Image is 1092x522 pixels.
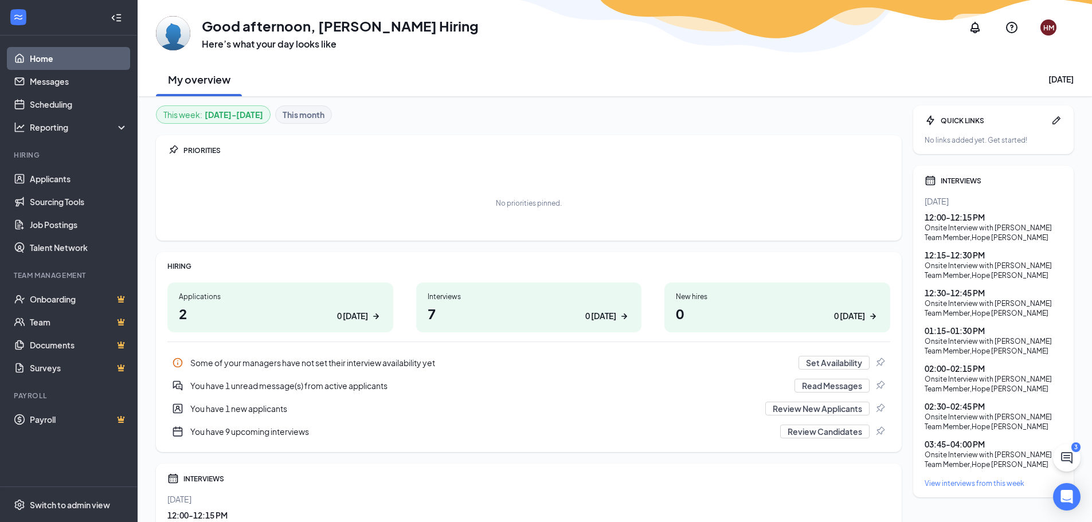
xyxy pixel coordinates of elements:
svg: ChatActive [1060,451,1074,465]
svg: Pin [874,403,886,414]
svg: Pin [874,357,886,368]
a: View interviews from this week [925,478,1062,488]
button: Set Availability [799,356,870,370]
div: Team Member , Hope [PERSON_NAME] [925,422,1062,431]
img: Hope Mills Hiring [156,16,190,50]
a: InfoSome of your managers have not set their interview availability yetSet AvailabilityPin [167,351,890,374]
div: PRIORITIES [183,146,890,155]
svg: ArrowRight [867,311,879,322]
div: You have 1 unread message(s) from active applicants [190,380,788,391]
div: 03:45 - 04:00 PM [925,438,1062,450]
div: [DATE] [167,493,890,505]
svg: DoubleChatActive [172,380,183,391]
a: DocumentsCrown [30,333,128,356]
svg: Info [172,357,183,368]
svg: Calendar [167,473,179,484]
div: You have 1 new applicants [167,397,890,420]
svg: ArrowRight [619,311,630,322]
div: Interviews [428,292,631,301]
button: Read Messages [794,379,870,393]
svg: UserEntity [172,403,183,414]
svg: Settings [14,499,25,511]
div: 12:15 - 12:30 PM [925,249,1062,261]
div: This week : [163,108,263,121]
svg: Calendar [925,175,936,186]
div: Onsite Interview with [PERSON_NAME] [925,261,1062,270]
div: Some of your managers have not set their interview availability yet [190,357,792,368]
svg: Pin [874,426,886,437]
svg: Pin [874,380,886,391]
svg: CalendarNew [172,426,183,437]
h1: 0 [676,304,879,323]
a: CalendarNewYou have 9 upcoming interviewsReview CandidatesPin [167,420,890,443]
div: 0 [DATE] [337,310,368,322]
svg: Bolt [925,115,936,126]
svg: ArrowRight [370,311,382,322]
div: Payroll [14,391,126,401]
div: 01:15 - 01:30 PM [925,325,1062,336]
div: 0 [DATE] [834,310,865,322]
div: Onsite Interview with [PERSON_NAME] [925,299,1062,308]
div: No links added yet. Get started! [925,135,1062,145]
div: 3 [1071,442,1081,452]
h1: Good afternoon, [PERSON_NAME] Hiring [202,16,479,36]
div: Some of your managers have not set their interview availability yet [167,351,890,374]
div: HIRING [167,261,890,271]
a: SurveysCrown [30,356,128,379]
div: 12:00 - 12:15 PM [167,509,890,521]
div: Onsite Interview with [PERSON_NAME] [925,374,1062,384]
a: Applications20 [DATE]ArrowRight [167,282,393,332]
div: You have 9 upcoming interviews [190,426,773,437]
div: INTERVIEWS [941,176,1062,186]
div: New hires [676,292,879,301]
div: 12:00 - 12:15 PM [925,211,1062,223]
a: PayrollCrown [30,408,128,431]
div: You have 9 upcoming interviews [167,420,890,443]
svg: Pen [1051,115,1062,126]
h2: My overview [168,72,230,87]
div: Onsite Interview with [PERSON_NAME] [925,336,1062,346]
a: Home [30,47,128,70]
div: Team Member , Hope [PERSON_NAME] [925,346,1062,356]
a: Messages [30,70,128,93]
div: 02:00 - 02:15 PM [925,363,1062,374]
svg: Notifications [968,21,982,34]
div: Onsite Interview with [PERSON_NAME] [925,223,1062,233]
div: Team Member , Hope [PERSON_NAME] [925,233,1062,242]
button: Review New Applicants [765,402,870,415]
h1: 7 [428,304,631,323]
a: OnboardingCrown [30,288,128,311]
div: Open Intercom Messenger [1053,483,1081,511]
div: [DATE] [925,195,1062,207]
div: INTERVIEWS [183,474,890,484]
svg: Collapse [111,12,122,23]
div: Applications [179,292,382,301]
svg: WorkstreamLogo [13,11,24,23]
div: You have 1 unread message(s) from active applicants [167,374,890,397]
a: New hires00 [DATE]ArrowRight [664,282,890,332]
div: 0 [DATE] [585,310,616,322]
a: UserEntityYou have 1 new applicantsReview New ApplicantsPin [167,397,890,420]
div: Team Member , Hope [PERSON_NAME] [925,270,1062,280]
div: [DATE] [1048,73,1074,85]
div: Reporting [30,121,128,133]
a: Applicants [30,167,128,190]
div: Team Member , Hope [PERSON_NAME] [925,308,1062,318]
button: Review Candidates [780,425,870,438]
a: Interviews70 [DATE]ArrowRight [416,282,642,332]
div: 12:30 - 12:45 PM [925,287,1062,299]
div: Hiring [14,150,126,160]
a: DoubleChatActiveYou have 1 unread message(s) from active applicantsRead MessagesPin [167,374,890,397]
div: 02:30 - 02:45 PM [925,401,1062,412]
h1: 2 [179,304,382,323]
svg: Analysis [14,121,25,133]
div: HM [1043,23,1054,33]
div: You have 1 new applicants [190,403,758,414]
div: Team Member , Hope [PERSON_NAME] [925,460,1062,469]
div: QUICK LINKS [941,116,1046,125]
div: Team Member , Hope [PERSON_NAME] [925,384,1062,394]
a: Talent Network [30,236,128,259]
a: Scheduling [30,93,128,116]
div: Switch to admin view [30,499,110,511]
div: Onsite Interview with [PERSON_NAME] [925,450,1062,460]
